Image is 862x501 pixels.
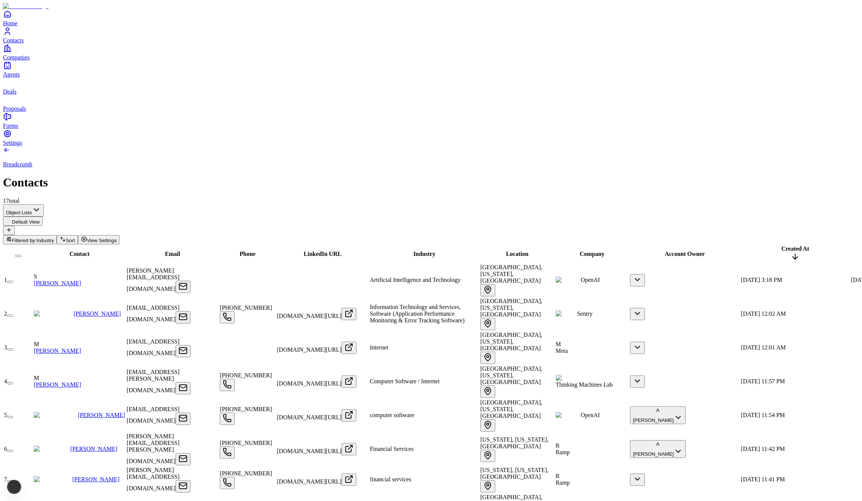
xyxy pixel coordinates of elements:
[3,71,20,78] span: Agents
[176,382,190,394] button: Open
[240,251,256,257] span: Phone
[220,406,272,412] span: [PHONE_NUMBER]
[34,341,125,348] div: M
[3,176,859,189] h1: Contacts
[127,267,179,292] span: [PERSON_NAME][EMAIL_ADDRESS][DOMAIN_NAME]
[3,10,859,26] a: Home
[3,161,859,168] p: Breadcrumb
[165,251,180,257] span: Email
[480,298,542,318] span: [GEOGRAPHIC_DATA], [US_STATE], [GEOGRAPHIC_DATA]
[741,412,785,418] span: [DATE] 11:54 PM
[342,443,356,455] button: Open
[3,129,859,146] a: Settings
[741,277,782,283] span: [DATE] 3:18 PM
[4,476,7,482] span: 7
[3,95,859,112] a: proposals
[480,385,495,398] button: Open
[741,476,785,482] span: [DATE] 11:41 PM
[34,375,125,381] div: M
[220,446,235,459] button: Open
[127,338,179,356] span: [EMAIL_ADDRESS][DOMAIN_NAME]
[127,433,179,464] span: [PERSON_NAME][EMAIL_ADDRESS][PERSON_NAME][DOMAIN_NAME]
[70,446,117,452] a: [PERSON_NAME]
[277,380,342,387] span: [DOMAIN_NAME][URL]
[87,238,117,243] span: View Settings
[3,37,24,43] span: Contacts
[556,310,628,317] div: SentrySentry
[3,140,22,146] span: Settings
[176,311,190,323] button: Open
[556,412,628,419] div: OpenAIOpenAI
[3,88,16,95] span: Deals
[480,419,495,432] button: Open
[556,348,568,354] span: Meta
[57,235,78,244] button: Sort
[3,149,859,168] a: Breadcrumb
[342,308,356,320] button: Open
[34,280,81,286] a: [PERSON_NAME]
[66,238,75,243] span: Sort
[480,365,542,385] span: [GEOGRAPHIC_DATA], [US_STATE], [GEOGRAPHIC_DATA]
[556,277,628,283] div: OpenAIOpenAI
[480,352,495,364] button: Open
[342,375,356,388] button: Open
[556,375,628,388] div: Thinking Machines LabThinking Machines Lab
[277,414,342,420] span: [DOMAIN_NAME][URL]
[277,347,342,353] span: [DOMAIN_NAME][URL]
[370,378,440,384] span: Computer Software / Internet
[69,251,89,257] span: Contact
[556,479,570,486] span: Ramp
[4,310,7,317] span: 2
[370,277,460,283] span: Artificial Intelligence and Technology
[480,264,542,284] span: [GEOGRAPHIC_DATA], [US_STATE], [GEOGRAPHIC_DATA]
[304,251,342,257] span: LinkedIn URL
[556,375,619,381] img: Thinking Machines Lab
[506,251,528,257] span: Location
[781,245,809,252] span: Created At
[556,442,628,449] div: R
[556,442,628,456] div: RRamp
[480,332,542,351] span: [GEOGRAPHIC_DATA], [US_STATE], [GEOGRAPHIC_DATA]
[3,105,26,112] span: Proposals
[78,235,120,244] button: View Settings
[581,277,600,283] span: OpenAI
[127,369,179,393] span: [EMAIL_ADDRESS][PERSON_NAME][DOMAIN_NAME]
[176,413,190,425] button: Open
[3,27,859,43] a: Contacts
[665,251,705,257] span: Account Owner
[34,381,81,388] a: [PERSON_NAME]
[176,453,190,465] button: Open
[3,78,859,95] a: deals
[556,341,628,348] div: M
[342,342,356,354] button: Open
[4,277,7,283] span: 1
[4,446,7,452] span: 6
[34,446,70,452] img: Eric Glyman
[556,449,570,455] span: Ramp
[277,478,342,485] span: [DOMAIN_NAME][URL]
[370,446,414,452] span: Financial Services
[220,372,272,378] span: [PHONE_NUMBER]
[480,480,495,492] button: Open
[220,477,235,489] button: Open
[370,476,411,482] span: financial services
[580,251,605,257] span: Company
[176,480,190,492] button: Open
[556,473,628,486] div: RRamp
[480,436,549,449] span: [US_STATE], [US_STATE], [GEOGRAPHIC_DATA]
[556,310,577,317] img: Sentry
[4,344,7,351] span: 3
[370,304,464,323] span: Information Technology and Services, Software (Application Performance Monitoring & Error Trackin...
[277,448,342,454] span: [DOMAIN_NAME][URL]
[3,44,859,61] a: Companies
[220,311,235,323] button: Open
[12,238,36,243] span: Filtered by:
[34,412,78,419] img: Greg Brockman
[220,413,235,425] button: Open
[3,61,859,78] a: Agents
[34,348,81,354] a: [PERSON_NAME]
[3,235,57,244] button: Filtered by:Industry
[176,281,190,293] button: Open
[220,305,272,311] span: [PHONE_NUMBER]
[3,3,49,10] img: Item Brain Logo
